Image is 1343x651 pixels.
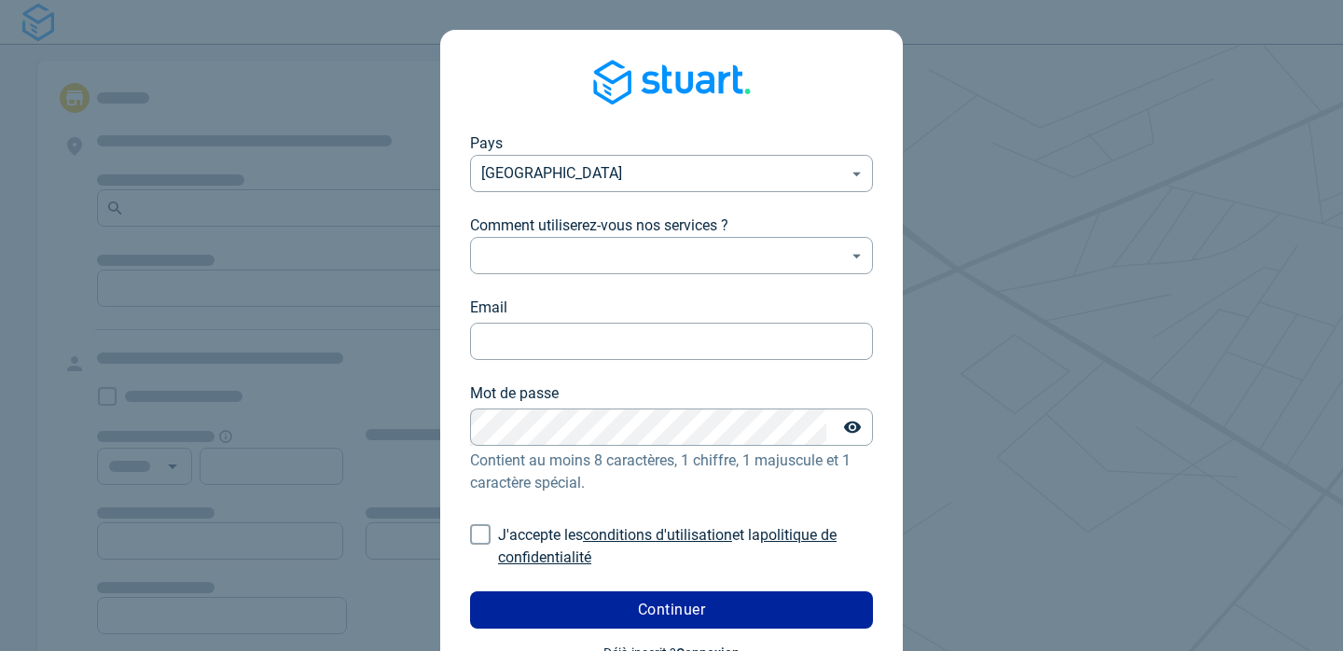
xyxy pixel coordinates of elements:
[470,216,728,234] span: Comment utiliserez-vous nos services ?
[470,591,873,629] button: Continuer
[638,603,705,617] span: Continuer
[470,382,559,405] label: Mot de passe
[583,526,732,544] a: conditions d'utilisation
[834,409,871,446] button: Toggle password visibility
[470,155,873,192] div: [GEOGRAPHIC_DATA]
[470,134,503,152] span: Pays
[470,297,507,319] label: Email
[470,450,873,494] p: Contient au moins 8 caractères, 1 chiffre, 1 majuscule et 1 caractère spécial.
[498,526,837,566] span: J'accepte les et la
